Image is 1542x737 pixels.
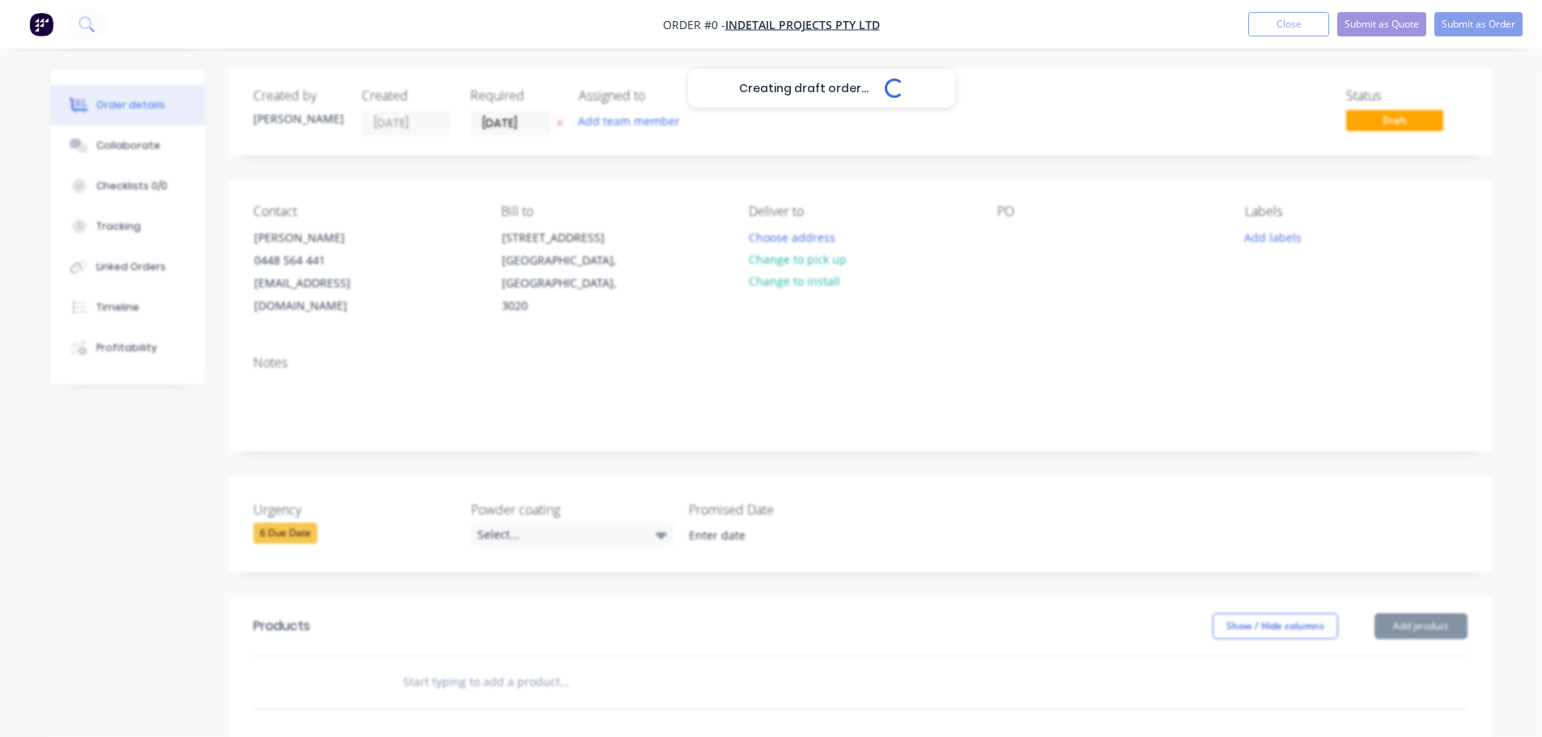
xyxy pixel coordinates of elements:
[1434,12,1523,36] button: Submit as Order
[688,69,955,108] div: Creating draft order...
[1337,12,1426,36] button: Submit as Quote
[1248,12,1329,36] button: Close
[663,17,725,32] span: Order #0 -
[725,17,880,32] a: Indetail Projects Pty Ltd
[29,12,53,36] img: Factory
